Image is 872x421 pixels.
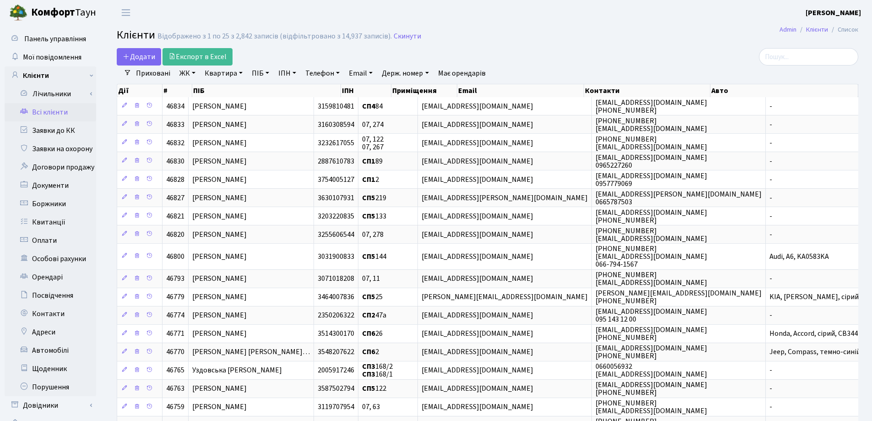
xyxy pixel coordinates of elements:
th: ІПН [341,84,391,97]
span: 07, 11 [362,274,380,284]
span: - [769,138,772,148]
span: 46820 [166,230,184,240]
a: Мої повідомлення [5,48,96,66]
span: [EMAIL_ADDRESS][DOMAIN_NAME] [422,138,533,148]
span: [PHONE_NUMBER] [EMAIL_ADDRESS][DOMAIN_NAME] 066-794-1567 [596,244,707,269]
span: 46827 [166,193,184,203]
span: 219 [362,193,386,203]
b: СП3 [362,369,375,379]
span: - [769,175,772,185]
b: СП5 [362,211,375,221]
span: 46770 [166,347,184,357]
b: СП1 [362,175,375,185]
span: 2 [362,175,379,185]
a: Email [345,66,376,81]
span: 3587502794 [318,384,354,394]
span: [EMAIL_ADDRESS][DOMAIN_NAME] 0965227260 [596,153,707,170]
span: - [769,402,772,412]
span: [EMAIL_ADDRESS][DOMAIN_NAME] [PHONE_NUMBER] [596,325,707,343]
b: СП4 [362,101,375,111]
span: - [769,274,772,284]
span: 2 [362,347,379,357]
span: [PHONE_NUMBER] [EMAIL_ADDRESS][DOMAIN_NAME] [596,134,707,152]
span: Уздовська [PERSON_NAME] [192,366,282,376]
b: СП6 [362,347,375,357]
span: [EMAIL_ADDRESS][DOMAIN_NAME] [422,329,533,339]
span: 3630107931 [318,193,354,203]
b: СП5 [362,384,375,394]
span: [PERSON_NAME] [192,329,247,339]
span: [PERSON_NAME] [192,384,247,394]
span: [EMAIL_ADDRESS][DOMAIN_NAME] [422,156,533,166]
img: logo.png [9,4,27,22]
span: [EMAIL_ADDRESS][DOMAIN_NAME] [422,120,533,130]
a: Квартира [201,66,246,81]
span: [EMAIL_ADDRESS][DOMAIN_NAME] 0957779069 [596,171,707,189]
span: [PERSON_NAME] [192,120,247,130]
span: - [769,120,772,130]
span: Панель управління [24,34,86,44]
a: Порушення [5,378,96,396]
span: 122 [362,384,386,394]
a: ЖК [176,66,199,81]
a: Заявки на охорону [5,140,96,158]
span: - [769,366,772,376]
span: Honda, Accord, сірий, СВ3442ЕА [769,329,870,339]
span: - [769,384,772,394]
span: [PERSON_NAME][EMAIL_ADDRESS][DOMAIN_NAME] [422,292,588,302]
span: 3031900833 [318,252,354,262]
span: [PERSON_NAME] [PERSON_NAME]… [192,347,310,357]
span: 46834 [166,101,184,111]
span: [EMAIL_ADDRESS][DOMAIN_NAME] [422,175,533,185]
span: [EMAIL_ADDRESS][DOMAIN_NAME] [422,230,533,240]
span: [PERSON_NAME] [192,311,247,321]
span: 3119707954 [318,402,354,412]
th: Email [457,84,584,97]
span: [PERSON_NAME] [192,402,247,412]
span: 46832 [166,138,184,148]
span: 3071018208 [318,274,354,284]
span: 46771 [166,329,184,339]
span: - [769,311,772,321]
a: Посвідчення [5,286,96,305]
a: Має орендарів [434,66,489,81]
b: СП2 [362,311,375,321]
span: 3255606544 [318,230,354,240]
span: 46763 [166,384,184,394]
a: Особові рахунки [5,250,96,268]
a: Щоденник [5,360,96,378]
span: 07, 122 07, 267 [362,134,384,152]
span: 3232617055 [318,138,354,148]
span: - [769,156,772,166]
div: Відображено з 1 по 25 з 2,842 записів (відфільтровано з 14,937 записів). [157,32,392,41]
a: Приховані [132,66,174,81]
span: 46828 [166,175,184,185]
span: Клієнти [117,27,155,43]
span: 46765 [166,366,184,376]
span: [PHONE_NUMBER] [EMAIL_ADDRESS][DOMAIN_NAME] [596,270,707,288]
a: Контакти [5,305,96,323]
a: Договори продажу [5,158,96,176]
span: Audi, А6, KA0583KA [769,252,829,262]
a: Скинути [394,32,421,41]
span: 168/2 168/1 [362,361,393,379]
span: [EMAIL_ADDRESS][DOMAIN_NAME] [422,347,533,357]
a: Телефон [302,66,343,81]
b: СП5 [362,292,375,302]
th: ПІБ [192,84,341,97]
span: 144 [362,252,386,262]
a: Довідники [5,396,96,415]
span: 0660056932 [EMAIL_ADDRESS][DOMAIN_NAME] [596,361,707,379]
span: 46830 [166,156,184,166]
b: СП3 [362,361,375,372]
a: Додати [117,48,161,66]
span: 3203220835 [318,211,354,221]
span: 2005917246 [318,366,354,376]
span: [EMAIL_ADDRESS][DOMAIN_NAME] [422,402,533,412]
span: [EMAIL_ADDRESS][DOMAIN_NAME] [PHONE_NUMBER] [596,208,707,225]
span: 133 [362,211,386,221]
a: Квитанції [5,213,96,231]
span: [EMAIL_ADDRESS][DOMAIN_NAME] [PHONE_NUMBER] [596,380,707,398]
span: [PERSON_NAME] [192,252,247,262]
input: Пошук... [759,48,858,66]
